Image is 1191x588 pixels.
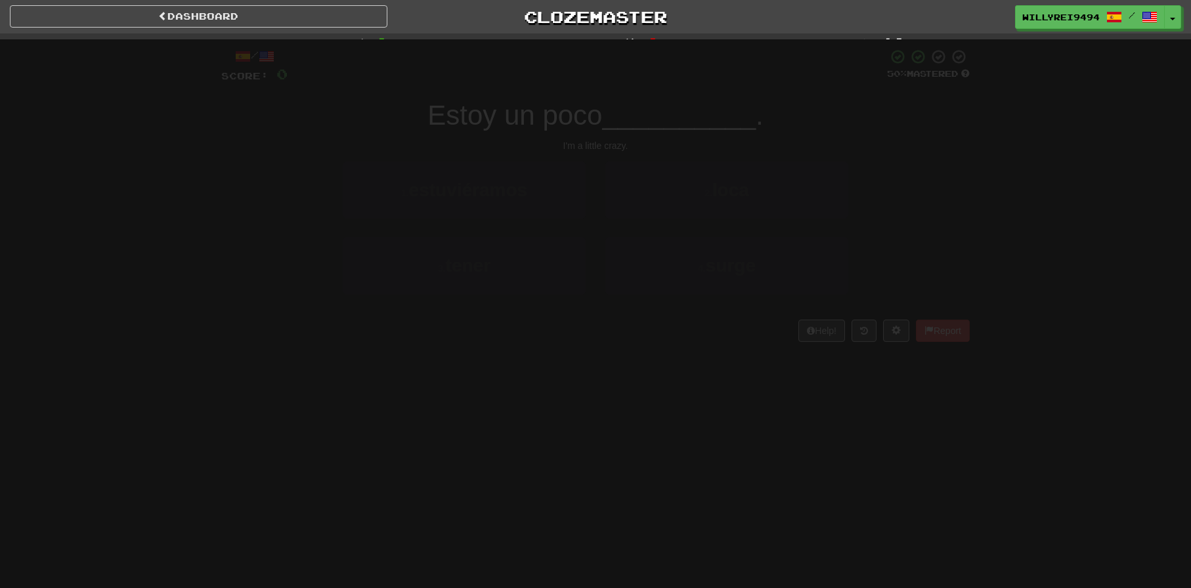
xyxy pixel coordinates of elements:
span: Incorrect [532,37,615,50]
span: 0 [376,35,387,51]
button: Report [916,320,970,342]
span: . [756,100,764,131]
span: tener [446,255,490,276]
button: 1.estuviéramos [343,161,586,219]
span: / [1129,10,1135,20]
div: / [221,49,288,65]
div: Mastered [887,68,970,80]
span: : [353,38,367,49]
button: 4.surge [605,237,848,294]
span: willyrei9494 [1022,11,1100,23]
small: 2 . [704,188,712,198]
a: Dashboard [10,5,387,28]
span: 0 [647,35,659,51]
span: Correct [279,37,343,50]
small: 3 . [438,263,446,274]
small: 1 . [401,188,409,198]
span: 50 % [887,68,907,79]
span: Score: [221,70,269,81]
span: 10 [882,35,905,51]
span: : [624,38,639,49]
button: Help! [798,320,845,342]
span: Estoy un poco [427,100,602,131]
small: 4 . [698,263,706,274]
span: estuviéramos [409,180,528,200]
div: I'm a little crazy. [221,139,970,152]
button: Round history (alt+y) [852,320,877,342]
button: 2.loca [605,161,848,219]
span: 0 [276,66,288,82]
span: : [859,38,873,49]
a: Clozemaster [407,5,785,28]
span: To go [804,37,850,50]
span: loca [712,180,749,200]
button: 3.tener [343,237,586,294]
span: surge [706,255,756,276]
span: __________ [602,100,756,131]
a: willyrei9494 / [1015,5,1165,29]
